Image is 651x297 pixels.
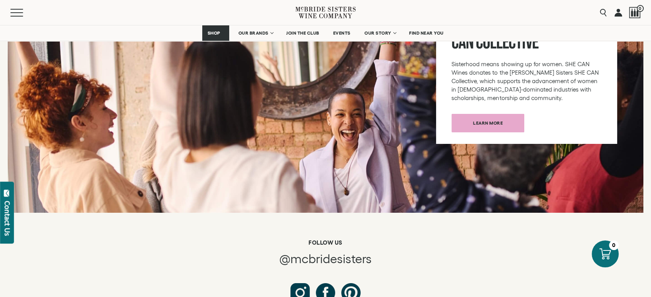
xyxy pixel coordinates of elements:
[637,5,644,12] span: 0
[404,25,449,41] a: FIND NEAR YOU
[460,115,516,130] span: Learn more
[281,25,324,41] a: JOIN THE CLUB
[359,25,401,41] a: OUR STORY
[476,31,539,54] span: Collective
[233,25,277,41] a: OUR BRANDS
[364,30,391,36] span: OUR STORY
[333,30,351,36] span: EVENTS
[279,252,372,265] span: @mcbridesisters
[451,60,602,102] p: Sisterhood means showing up for women. SHE CAN Wines donates to the [PERSON_NAME] Sisters SHE CAN...
[328,25,356,41] a: EVENTS
[10,9,38,17] button: Mobile Menu Trigger
[202,25,229,41] a: SHOP
[286,30,319,36] span: JOIN THE CLUB
[3,201,11,236] div: Contact Us
[238,30,268,36] span: OUR BRANDS
[451,114,524,132] a: Learn more
[54,239,597,246] h6: Follow us
[451,31,473,54] span: CAN
[409,30,444,36] span: FIND NEAR YOU
[207,30,220,36] span: SHOP
[609,240,619,250] div: 0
